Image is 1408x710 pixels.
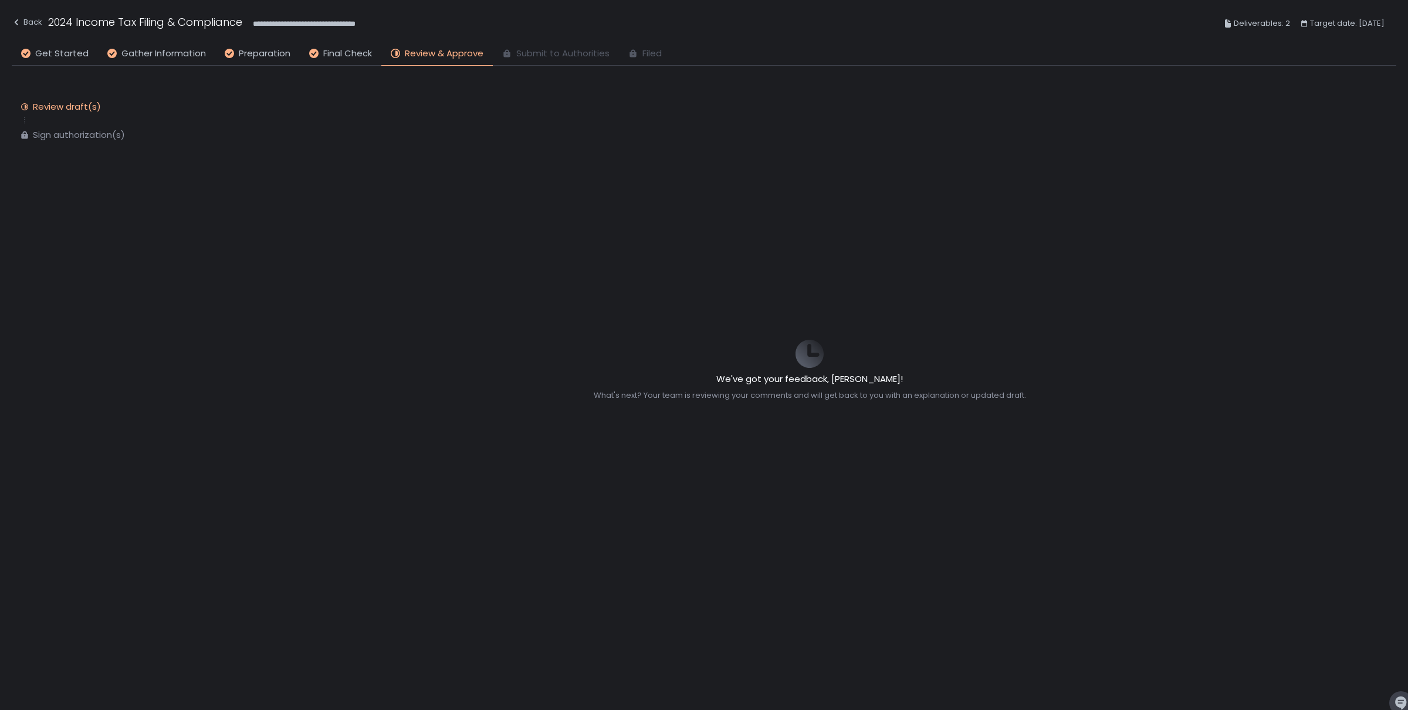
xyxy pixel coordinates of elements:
[239,47,290,60] span: Preparation
[35,47,89,60] span: Get Started
[33,101,101,113] div: Review draft(s)
[33,129,125,141] div: Sign authorization(s)
[594,390,1026,401] div: What's next? Your team is reviewing your comments and will get back to you with an explanation or...
[1234,16,1290,31] span: Deliverables: 2
[516,47,610,60] span: Submit to Authorities
[323,47,372,60] span: Final Check
[12,14,42,33] button: Back
[12,15,42,29] div: Back
[48,14,242,30] h1: 2024 Income Tax Filing & Compliance
[405,47,483,60] span: Review & Approve
[642,47,662,60] span: Filed
[121,47,206,60] span: Gather Information
[1310,16,1385,31] span: Target date: [DATE]
[594,373,1026,386] h2: We've got your feedback, [PERSON_NAME]!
